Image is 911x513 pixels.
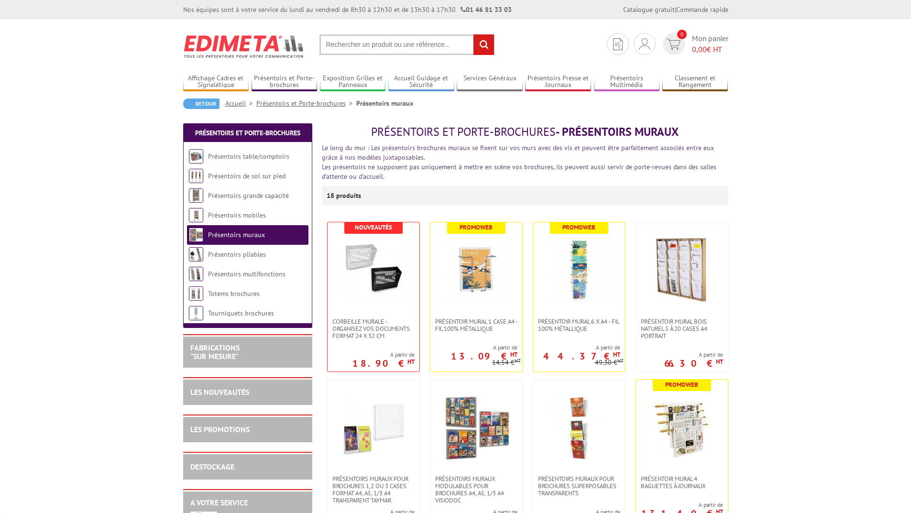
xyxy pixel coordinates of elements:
sup: HT [515,357,521,364]
span: Présentoir mural 1 case A4 - Fil 100% métallique [435,318,517,332]
img: devis rapide [667,39,681,50]
img: PRÉSENTOIRS MURAUX POUR BROCHURES SUPERPOSABLES TRANSPARENTS [546,394,613,461]
a: Affichage Cadres et Signalétique [183,74,249,90]
a: Présentoirs muraux [208,230,265,239]
img: Présentoirs muraux modulables pour brochures A4, A5, 1/3 A4 VISIODOC [443,394,510,461]
a: Commande rapide [676,5,728,14]
img: Présentoirs pliables [189,247,203,262]
a: Présentoirs Multimédia [594,74,660,90]
span: Mon panier [692,33,728,55]
img: Présentoir mural 4 baguettes à journaux [648,394,715,461]
a: Présentoirs muraux modulables pour brochures A4, A5, 1/3 A4 VISIODOC [430,475,522,504]
div: | [623,5,728,14]
span: Présentoirs muraux modulables pour brochures A4, A5, 1/3 A4 VISIODOC [435,475,517,504]
a: Retour [183,98,220,109]
a: Présentoirs Presse et Journaux [525,74,591,90]
span: 0 [677,30,687,39]
span: A partir de [430,344,517,351]
a: LES PROMOTIONS [190,425,250,434]
a: PRÉSENTOIRS MURAUX POUR BROCHURES SUPERPOSABLES TRANSPARENTS [533,475,625,497]
a: PRÉSENTOIRS MURAUX POUR BROCHURES 1,2 OU 3 CASES FORMAT A4, A5, 1/3 A4 TRANSPARENT TAYMAR [328,475,419,504]
img: Présentoir Mural Bois naturel 5 à 20 cases A4 Portrait [648,237,715,304]
a: Services Généraux [457,74,523,90]
a: Accueil [225,99,256,108]
a: Présentoir mural 4 baguettes à journaux [636,475,728,490]
sup: HT [510,350,517,359]
font: Les présentoirs ne supposent pas uniquement à mettre en scène vos brochures, ils peuvent aussi se... [322,163,716,181]
b: Promoweb [665,381,698,389]
div: Nos équipes sont à votre service du lundi au vendredi de 8h30 à 12h30 et de 13h30 à 17h30 [183,5,512,14]
sup: HT [617,357,624,364]
a: DESTOCKAGE [190,462,234,471]
p: 18 produits [327,186,362,205]
a: Tourniquets brochures [208,309,274,317]
p: 14.54 € [492,359,521,366]
img: Totems brochures [189,286,203,301]
li: Présentoirs muraux [356,98,413,108]
img: Présentoirs de sol sur pied [189,169,203,183]
span: A partir de [533,344,620,351]
b: Nouveautés [355,223,392,231]
a: Présentoir mural 1 case A4 - Fil 100% métallique [430,318,522,332]
a: Totems brochures [208,289,260,298]
img: Présentoir mural 1 case A4 - Fil 100% métallique [443,237,510,304]
a: Exposition Grilles et Panneaux [320,74,386,90]
h2: A votre service [190,499,305,507]
a: devis rapide 0 Mon panier 0,00€ HT [660,33,728,55]
a: Présentoirs grande capacité [208,191,289,200]
span: 0,00 [692,44,707,54]
b: Promoweb [460,223,493,231]
a: Présentoirs et Porte-brochures [256,99,356,108]
span: € HT [692,44,728,55]
a: FABRICATIONS"Sur Mesure" [190,343,240,361]
p: 49.30 € [595,359,624,366]
img: Présentoirs table/comptoirs [189,149,203,164]
p: 13.09 € [451,353,517,359]
span: A partir de [636,501,723,509]
strong: 01 46 81 33 03 [461,5,512,14]
span: A partir de [664,351,723,359]
a: Accueil Guidage et Sécurité [388,74,454,90]
a: LES NOUVEAUTÉS [190,387,249,397]
input: Rechercher un produit ou une référence... [319,34,494,55]
b: Promoweb [562,223,595,231]
img: devis rapide [613,38,623,50]
a: Présentoirs et Porte-brochures [195,129,300,137]
img: Présentoirs multifonctions [189,267,203,281]
a: Présentoirs mobiles [208,211,266,219]
img: Edimeta [183,29,305,64]
img: PRÉSENTOIRS MURAUX POUR BROCHURES 1,2 OU 3 CASES FORMAT A4, A5, 1/3 A4 TRANSPARENT TAYMAR [340,394,407,461]
a: Présentoirs multifonctions [208,270,285,278]
img: Présentoir mural 6 x A4 - Fil 100% métallique [546,237,613,304]
a: Présentoirs pliables [208,250,266,259]
h1: - Présentoirs muraux [322,126,728,138]
a: Présentoirs et Porte-brochures [252,74,318,90]
p: 44.37 € [543,353,620,359]
img: Présentoirs grande capacité [189,188,203,203]
img: devis rapide [639,38,650,50]
a: Présentoir Mural Bois naturel 5 à 20 cases A4 Portrait [636,318,728,339]
input: rechercher [473,34,494,55]
a: Classement et Rangement [662,74,728,90]
span: PRÉSENTOIRS MURAUX POUR BROCHURES 1,2 OU 3 CASES FORMAT A4, A5, 1/3 A4 TRANSPARENT TAYMAR [332,475,415,504]
span: Présentoir mural 4 baguettes à journaux [641,475,723,490]
span: Présentoir mural 6 x A4 - Fil 100% métallique [538,318,620,332]
span: A partir de [352,351,415,359]
span: Corbeille Murale - Organisez vos documents format 24 x 32 cm [332,318,415,339]
span: PRÉSENTOIRS MURAUX POUR BROCHURES SUPERPOSABLES TRANSPARENTS [538,475,620,497]
p: 66.30 € [664,360,723,366]
a: Corbeille Murale - Organisez vos documents format 24 x 32 cm [328,318,419,339]
img: Tourniquets brochures [189,306,203,320]
sup: HT [716,358,723,366]
a: Présentoirs de sol sur pied [208,172,285,180]
sup: HT [613,350,620,359]
span: Présentoir Mural Bois naturel 5 à 20 cases A4 Portrait [641,318,723,339]
a: Présentoir mural 6 x A4 - Fil 100% métallique [533,318,625,332]
img: Présentoirs mobiles [189,208,203,222]
font: Le long du mur : Les présentoirs brochures muraux se fixent sur vos murs avec des vis et peuvent ... [322,143,714,162]
span: Présentoirs et Porte-brochures [371,124,556,139]
p: 18.90 € [352,360,415,366]
img: Corbeille Murale - Organisez vos documents format 24 x 32 cm [340,237,407,304]
sup: HT [407,358,415,366]
img: Présentoirs muraux [189,228,203,242]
